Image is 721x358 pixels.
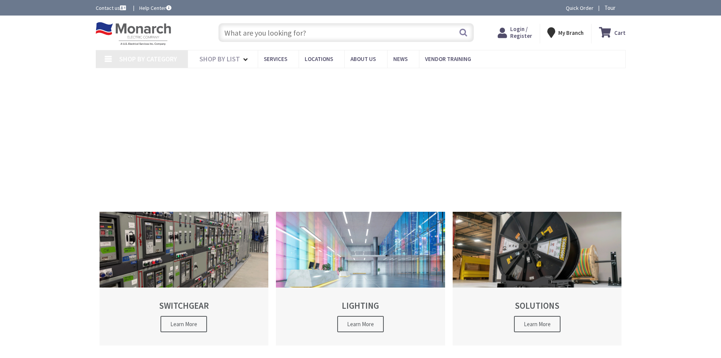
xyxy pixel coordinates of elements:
h2: SOLUTIONS [466,301,609,310]
span: Shop By List [199,55,240,63]
span: Tour [604,4,624,11]
h2: LIGHTING [289,301,432,310]
span: Learn More [514,316,561,332]
span: Login / Register [510,25,532,39]
input: What are you looking for? [218,23,474,42]
span: Learn More [160,316,207,332]
span: Shop By Category [119,55,177,63]
a: Cart [599,26,626,39]
a: Help Center [139,4,171,12]
span: Locations [305,55,333,63]
a: SOLUTIONS Learn More [453,212,622,345]
h2: SWITCHGEAR [113,301,255,310]
div: My Branch [547,26,584,39]
a: SWITCHGEAR Learn More [100,212,269,345]
span: Vendor Training [425,55,471,63]
span: Learn More [337,316,384,332]
a: Login / Register [498,26,532,39]
a: Quick Order [566,4,593,12]
strong: Cart [614,26,626,39]
span: About Us [350,55,376,63]
a: Contact us [96,4,128,12]
span: Services [264,55,287,63]
a: LIGHTING Learn More [276,212,445,345]
strong: My Branch [558,29,584,36]
img: Monarch Electric Company [96,22,171,45]
span: News [393,55,408,63]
